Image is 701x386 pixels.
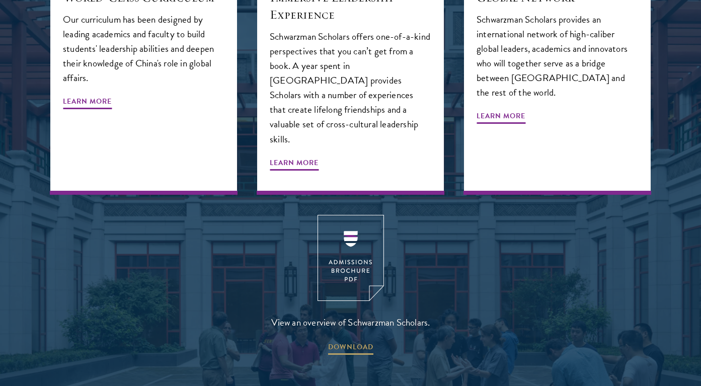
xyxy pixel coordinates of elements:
[270,29,431,146] p: Schwarzman Scholars offers one-of-a-kind perspectives that you can’t get from a book. A year spen...
[328,341,373,356] span: DOWNLOAD
[271,314,430,331] span: View an overview of Schwarzman Scholars.
[477,12,638,100] p: Schwarzman Scholars provides an international network of high-caliber global leaders, academics a...
[63,95,112,111] span: Learn More
[270,157,319,172] span: Learn More
[477,110,525,125] span: Learn More
[271,215,430,356] a: View an overview of Schwarzman Scholars. DOWNLOAD
[63,12,224,85] p: Our curriculum has been designed by leading academics and faculty to build students' leadership a...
